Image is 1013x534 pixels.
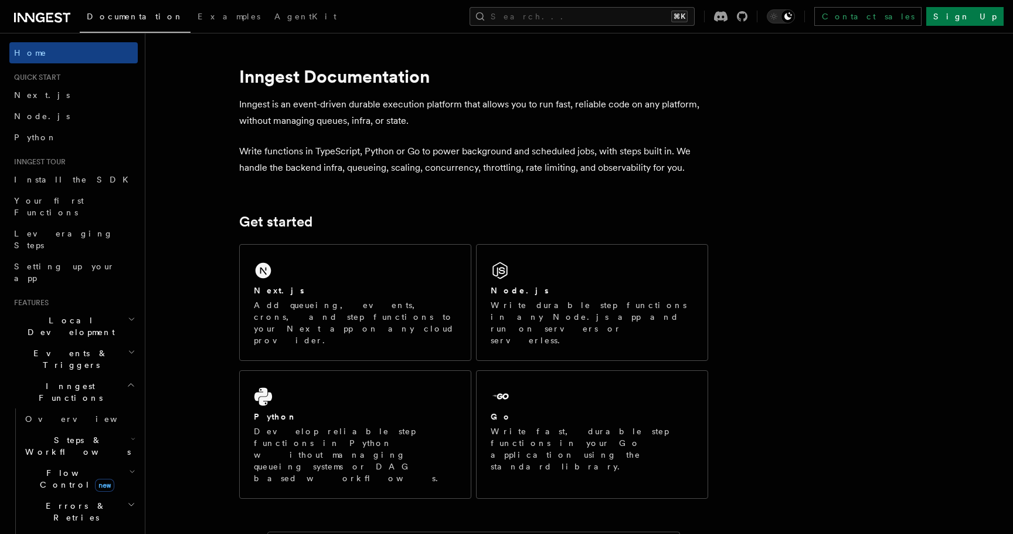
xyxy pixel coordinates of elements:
[239,66,708,87] h1: Inngest Documentation
[191,4,267,32] a: Examples
[21,500,127,523] span: Errors & Retries
[671,11,688,22] kbd: ⌘K
[14,196,84,217] span: Your first Functions
[239,370,471,499] a: PythonDevelop reliable step functions in Python without managing queueing systems or DAG based wo...
[814,7,922,26] a: Contact sales
[9,310,138,343] button: Local Development
[9,127,138,148] a: Python
[470,7,695,26] button: Search...⌘K
[9,169,138,190] a: Install the SDK
[491,425,694,472] p: Write fast, durable step functions in your Go application using the standard library.
[14,90,70,100] span: Next.js
[254,411,297,423] h2: Python
[239,143,708,176] p: Write functions in TypeScript, Python or Go to power background and scheduled jobs, with steps bu...
[274,12,336,21] span: AgentKit
[21,462,138,495] button: Flow Controlnew
[9,298,49,307] span: Features
[491,299,694,346] p: Write durable step functions in any Node.js app and run on servers or serverless.
[21,434,131,458] span: Steps & Workflows
[21,430,138,462] button: Steps & Workflows
[267,4,344,32] a: AgentKit
[9,190,138,223] a: Your first Functions
[9,256,138,289] a: Setting up your app
[9,157,66,167] span: Inngest tour
[9,85,138,106] a: Next.js
[476,370,708,499] a: GoWrite fast, durable step functions in your Go application using the standard library.
[9,343,138,376] button: Events & Triggers
[9,106,138,127] a: Node.js
[21,408,138,430] a: Overview
[9,73,60,82] span: Quick start
[198,12,260,21] span: Examples
[14,229,113,250] span: Leveraging Steps
[254,425,457,484] p: Develop reliable step functions in Python without managing queueing systems or DAG based workflows.
[25,414,146,424] span: Overview
[9,380,127,404] span: Inngest Functions
[14,133,57,142] span: Python
[21,495,138,528] button: Errors & Retries
[9,223,138,256] a: Leveraging Steps
[80,4,191,33] a: Documentation
[9,42,138,63] a: Home
[21,467,129,491] span: Flow Control
[87,12,183,21] span: Documentation
[95,479,114,492] span: new
[767,9,795,23] button: Toggle dark mode
[14,175,135,184] span: Install the SDK
[254,299,457,346] p: Add queueing, events, crons, and step functions to your Next app on any cloud provider.
[14,111,70,121] span: Node.js
[9,376,138,408] button: Inngest Functions
[254,285,304,296] h2: Next.js
[239,96,708,129] p: Inngest is an event-driven durable execution platform that allows you to run fast, reliable code ...
[9,347,128,371] span: Events & Triggers
[476,244,708,361] a: Node.jsWrite durable step functions in any Node.js app and run on servers or serverless.
[491,285,549,296] h2: Node.js
[926,7,1004,26] a: Sign Up
[9,315,128,338] span: Local Development
[239,214,312,230] a: Get started
[14,47,47,59] span: Home
[239,244,471,361] a: Next.jsAdd queueing, events, crons, and step functions to your Next app on any cloud provider.
[491,411,512,423] h2: Go
[14,262,115,283] span: Setting up your app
